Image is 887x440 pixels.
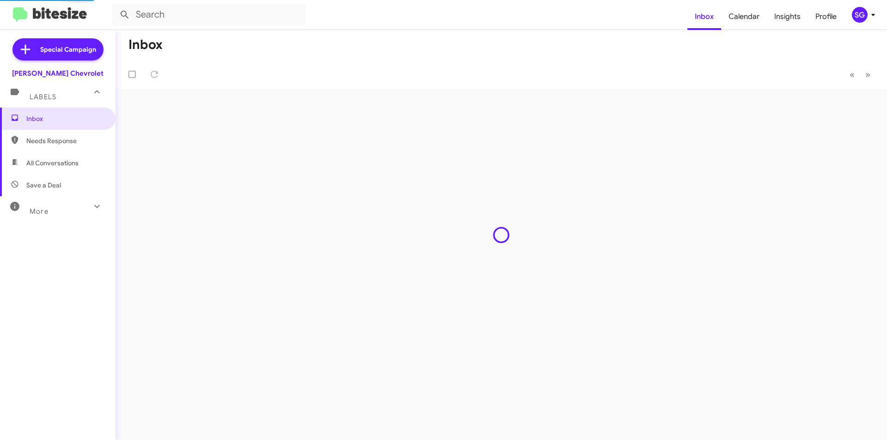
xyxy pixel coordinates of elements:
div: [PERSON_NAME] Chevrolet [12,69,103,78]
span: More [30,207,49,216]
input: Search [112,4,306,26]
span: Labels [30,93,56,101]
a: Special Campaign [12,38,103,60]
span: « [850,69,855,80]
nav: Page navigation example [844,65,876,84]
span: » [865,69,870,80]
button: Previous [844,65,860,84]
span: Save a Deal [26,181,61,190]
span: All Conversations [26,158,79,168]
a: Inbox [687,3,721,30]
a: Calendar [721,3,767,30]
button: Next [860,65,876,84]
a: Profile [808,3,844,30]
div: SG [852,7,868,23]
h1: Inbox [128,37,163,52]
span: Inbox [26,114,105,123]
button: SG [844,7,877,23]
span: Needs Response [26,136,105,145]
a: Insights [767,3,808,30]
span: Special Campaign [40,45,96,54]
